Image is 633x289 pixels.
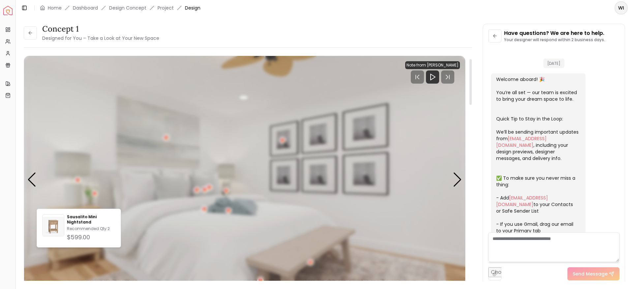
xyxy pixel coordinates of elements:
[185,5,200,11] span: Design
[67,214,115,225] p: Sausalito Mini Nightstand
[42,214,115,242] a: Sausalito Mini NightstandSausalito Mini NightstandRecommended Qty:2$599.00
[43,216,64,237] img: Sausalito Mini Nightstand
[615,2,627,14] span: WI
[40,5,200,11] nav: breadcrumb
[42,35,159,41] small: Designed for You – Take a Look at Your New Space
[504,37,605,42] p: Your designer will respond within 2 business days.
[453,172,462,187] div: Next slide
[615,1,628,14] button: WI
[405,61,460,69] div: Note from [PERSON_NAME]
[42,24,159,34] h3: concept 1
[67,233,115,242] div: $599.00
[48,5,62,11] a: Home
[496,135,547,148] a: [EMAIL_ADDRESS][DOMAIN_NAME]
[158,5,174,11] a: Project
[73,5,98,11] a: Dashboard
[3,6,13,15] a: Spacejoy
[543,59,564,68] span: [DATE]
[109,5,146,11] li: Design Concept
[496,195,548,208] a: [EMAIL_ADDRESS][DOMAIN_NAME]
[27,172,36,187] div: Previous slide
[3,6,13,15] img: Spacejoy Logo
[67,226,115,231] p: Recommended Qty: 2
[429,73,437,81] svg: Play
[504,29,605,37] p: Have questions? We are here to help.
